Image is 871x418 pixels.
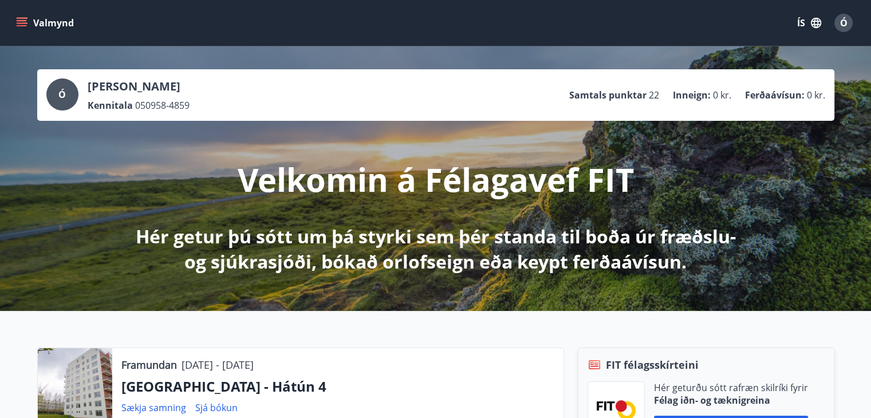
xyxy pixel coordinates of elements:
[121,401,186,414] a: Sækja samning
[830,9,857,37] button: Ó
[182,357,254,372] p: [DATE] - [DATE]
[121,377,554,396] p: [GEOGRAPHIC_DATA] - Hátún 4
[569,89,647,101] p: Samtals punktar
[791,13,827,33] button: ÍS
[88,99,133,112] p: Kennitala
[195,401,238,414] a: Sjá bókun
[88,78,190,94] p: [PERSON_NAME]
[121,357,177,372] p: Framundan
[238,157,634,201] p: Velkomin á Félagavef FIT
[135,99,190,112] span: 050958-4859
[807,89,825,101] span: 0 kr.
[58,88,66,101] span: Ó
[14,13,78,33] button: menu
[133,224,738,274] p: Hér getur þú sótt um þá styrki sem þér standa til boða úr fræðslu- og sjúkrasjóði, bókað orlofsei...
[654,381,808,394] p: Hér geturðu sótt rafræn skilríki fyrir
[673,89,711,101] p: Inneign :
[649,89,659,101] span: 22
[713,89,731,101] span: 0 kr.
[840,17,848,29] span: Ó
[606,357,699,372] span: FIT félagsskírteini
[654,394,808,407] p: Félag iðn- og tæknigreina
[745,89,805,101] p: Ferðaávísun :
